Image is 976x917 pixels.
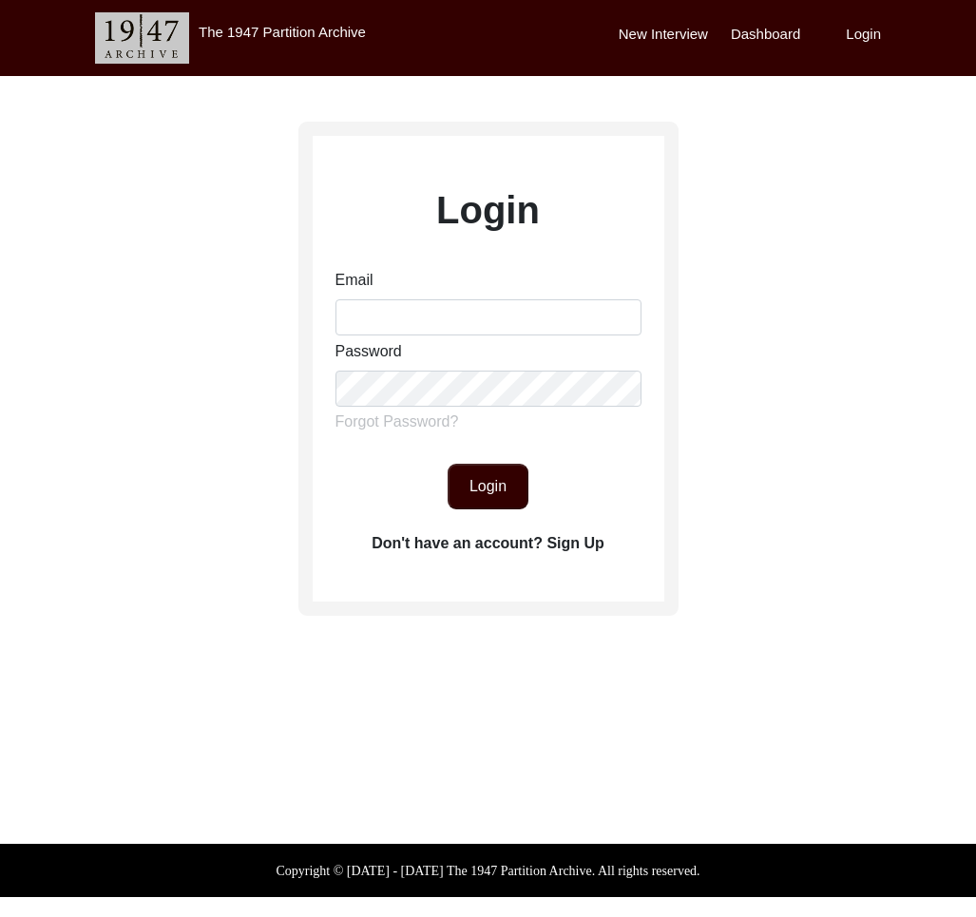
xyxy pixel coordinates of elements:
[276,861,699,881] label: Copyright © [DATE] - [DATE] The 1947 Partition Archive. All rights reserved.
[731,24,800,46] label: Dashboard
[335,411,459,433] label: Forgot Password?
[619,24,708,46] label: New Interview
[199,24,366,40] label: The 1947 Partition Archive
[372,532,604,555] label: Don't have an account? Sign Up
[436,181,540,239] label: Login
[335,340,402,363] label: Password
[846,24,881,46] label: Login
[335,269,373,292] label: Email
[448,464,528,509] button: Login
[95,12,189,64] img: header-logo.png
